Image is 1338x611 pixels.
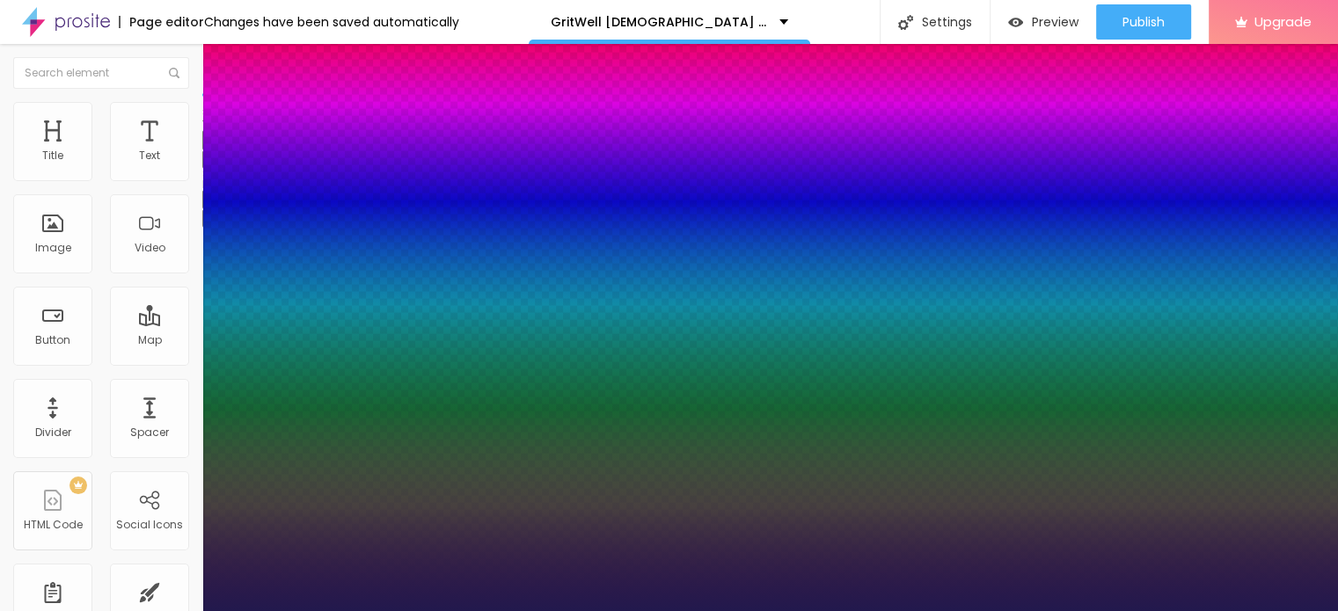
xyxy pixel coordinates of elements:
img: Icone [898,15,913,30]
div: Text [139,149,160,162]
div: Spacer [130,426,169,439]
div: Page editor [119,16,204,28]
input: Search element [13,57,189,89]
span: Preview [1032,15,1078,29]
div: Image [35,242,71,254]
button: Preview [991,4,1096,40]
button: Publish [1096,4,1191,40]
div: HTML Code [24,519,83,531]
div: Changes have been saved automatically [204,16,459,28]
img: Icone [169,68,179,78]
div: Title [42,149,63,162]
img: view-1.svg [1008,15,1023,30]
p: GritWell [DEMOGRAPHIC_DATA] Performance Customer Complaints & Truth Exposed! [551,16,766,28]
span: Publish [1122,15,1165,29]
div: Social Icons [116,519,183,531]
div: Button [35,334,70,346]
div: Video [135,242,165,254]
div: Divider [35,426,71,439]
div: Map [138,334,162,346]
span: Upgrade [1254,14,1312,29]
